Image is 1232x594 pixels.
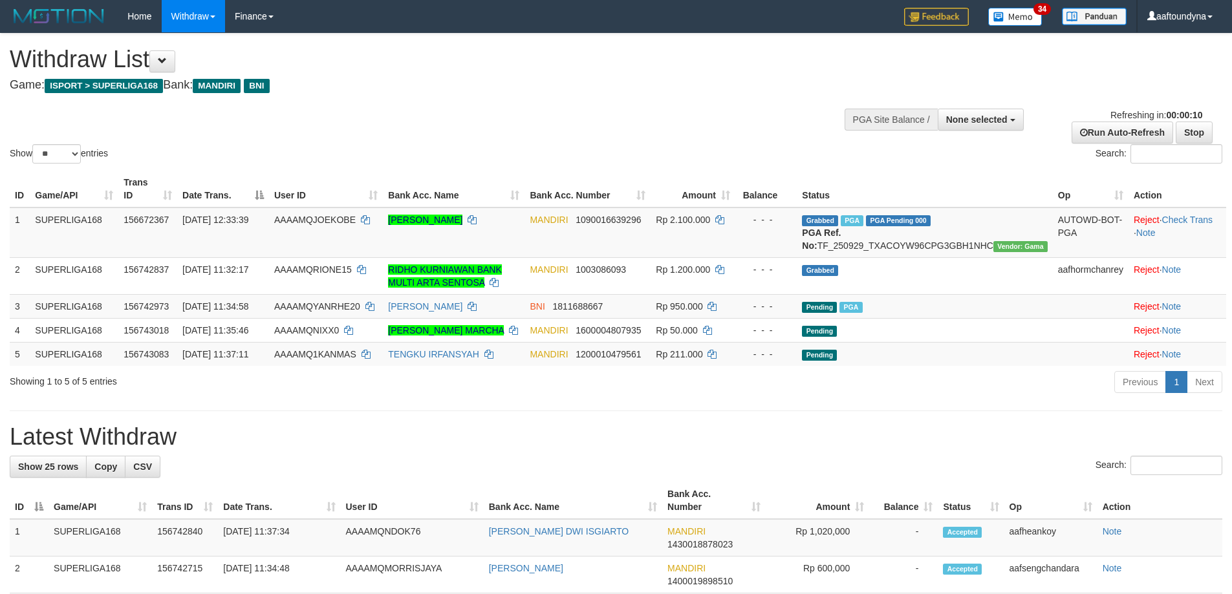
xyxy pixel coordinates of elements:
[1096,456,1222,475] label: Search:
[530,349,568,359] span: MANDIRI
[802,350,837,361] span: Pending
[1134,215,1160,225] a: Reject
[797,207,1052,258] td: TF_250929_TXACOYW96CPG3GBH1NHC
[943,527,982,538] span: Accepted
[10,79,808,92] h4: Game: Bank:
[388,325,504,335] a: [PERSON_NAME] MARCHA
[118,171,177,207] th: Trans ID: activate to sort column ascending
[10,318,30,342] td: 4
[152,519,218,557] td: 156742840
[49,557,152,593] td: SUPERLIGA168
[10,144,108,164] label: Show entries
[1165,371,1187,393] a: 1
[1166,110,1202,120] strong: 00:00:10
[10,519,49,557] td: 1
[388,264,502,288] a: RIDHO KURNIAWAN BANK MULTI ARTA SENTOSA
[10,370,504,388] div: Showing 1 to 5 of 5 entries
[94,461,117,472] span: Copy
[1130,144,1222,164] input: Search:
[1162,301,1182,312] a: Note
[341,519,484,557] td: AAAAMQNDOK76
[993,241,1048,252] span: Vendor URL: https://trx31.1velocity.biz
[1162,215,1213,225] a: Check Trans
[1103,563,1122,573] a: Note
[869,519,938,557] td: -
[667,526,706,536] span: MANDIRI
[1114,371,1166,393] a: Previous
[86,456,125,478] a: Copy
[988,8,1043,26] img: Button%20Memo.svg
[662,482,766,519] th: Bank Acc. Number: activate to sort column ascending
[30,171,118,207] th: Game/API: activate to sort column ascending
[124,349,169,359] span: 156743083
[10,171,30,207] th: ID
[576,264,626,275] span: Copy 1003086093 to clipboard
[274,349,356,359] span: AAAAMQ1KANMAS
[1134,301,1160,312] a: Reject
[182,349,248,359] span: [DATE] 11:37:11
[552,301,603,312] span: Copy 1811688667 to clipboard
[656,325,698,335] span: Rp 50.000
[388,349,479,359] a: TENGKU IRFANSYAH
[388,301,462,312] a: [PERSON_NAME]
[802,302,837,313] span: Pending
[797,171,1052,207] th: Status
[740,300,792,313] div: - - -
[10,482,49,519] th: ID: activate to sort column descending
[1053,257,1129,294] td: aafhormchanrey
[30,342,118,366] td: SUPERLIGA168
[869,482,938,519] th: Balance: activate to sort column ascending
[182,325,248,335] span: [DATE] 11:35:46
[32,144,81,164] select: Showentries
[1129,318,1226,342] td: ·
[1053,171,1129,207] th: Op: activate to sort column ascending
[1129,171,1226,207] th: Action
[182,215,248,225] span: [DATE] 12:33:39
[1176,122,1213,143] a: Stop
[1134,264,1160,275] a: Reject
[218,482,340,519] th: Date Trans.: activate to sort column ascending
[489,526,629,536] a: [PERSON_NAME] DWI ISGIARTO
[182,301,248,312] span: [DATE] 11:34:58
[576,325,641,335] span: Copy 1600004807935 to clipboard
[10,47,808,72] h1: Withdraw List
[766,519,869,557] td: Rp 1,020,000
[152,482,218,519] th: Trans ID: activate to sort column ascending
[938,482,1004,519] th: Status: activate to sort column ascending
[1129,257,1226,294] td: ·
[30,294,118,318] td: SUPERLIGA168
[1136,228,1156,238] a: Note
[10,424,1222,450] h1: Latest Withdraw
[667,563,706,573] span: MANDIRI
[735,171,797,207] th: Balance
[1162,349,1182,359] a: Note
[802,215,838,226] span: Grabbed
[10,456,87,478] a: Show 25 rows
[274,264,352,275] span: AAAAMQRIONE15
[1004,519,1097,557] td: aafheankoy
[530,264,568,275] span: MANDIRI
[1162,325,1182,335] a: Note
[766,482,869,519] th: Amount: activate to sort column ascending
[802,265,838,276] span: Grabbed
[1162,264,1182,275] a: Note
[218,557,340,593] td: [DATE] 11:34:48
[866,215,931,226] span: PGA Pending
[1129,294,1226,318] td: ·
[10,342,30,366] td: 5
[938,109,1024,131] button: None selected
[30,318,118,342] td: SUPERLIGA168
[10,207,30,258] td: 1
[124,325,169,335] span: 156743018
[530,301,545,312] span: BNI
[274,325,339,335] span: AAAAMQNIXX0
[125,456,160,478] a: CSV
[124,264,169,275] span: 156742837
[152,557,218,593] td: 156742715
[10,257,30,294] td: 2
[524,171,651,207] th: Bank Acc. Number: activate to sort column ascending
[841,215,863,226] span: Marked by aafsengchandara
[341,482,484,519] th: User ID: activate to sort column ascending
[341,557,484,593] td: AAAAMQMORRISJAYA
[1004,482,1097,519] th: Op: activate to sort column ascending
